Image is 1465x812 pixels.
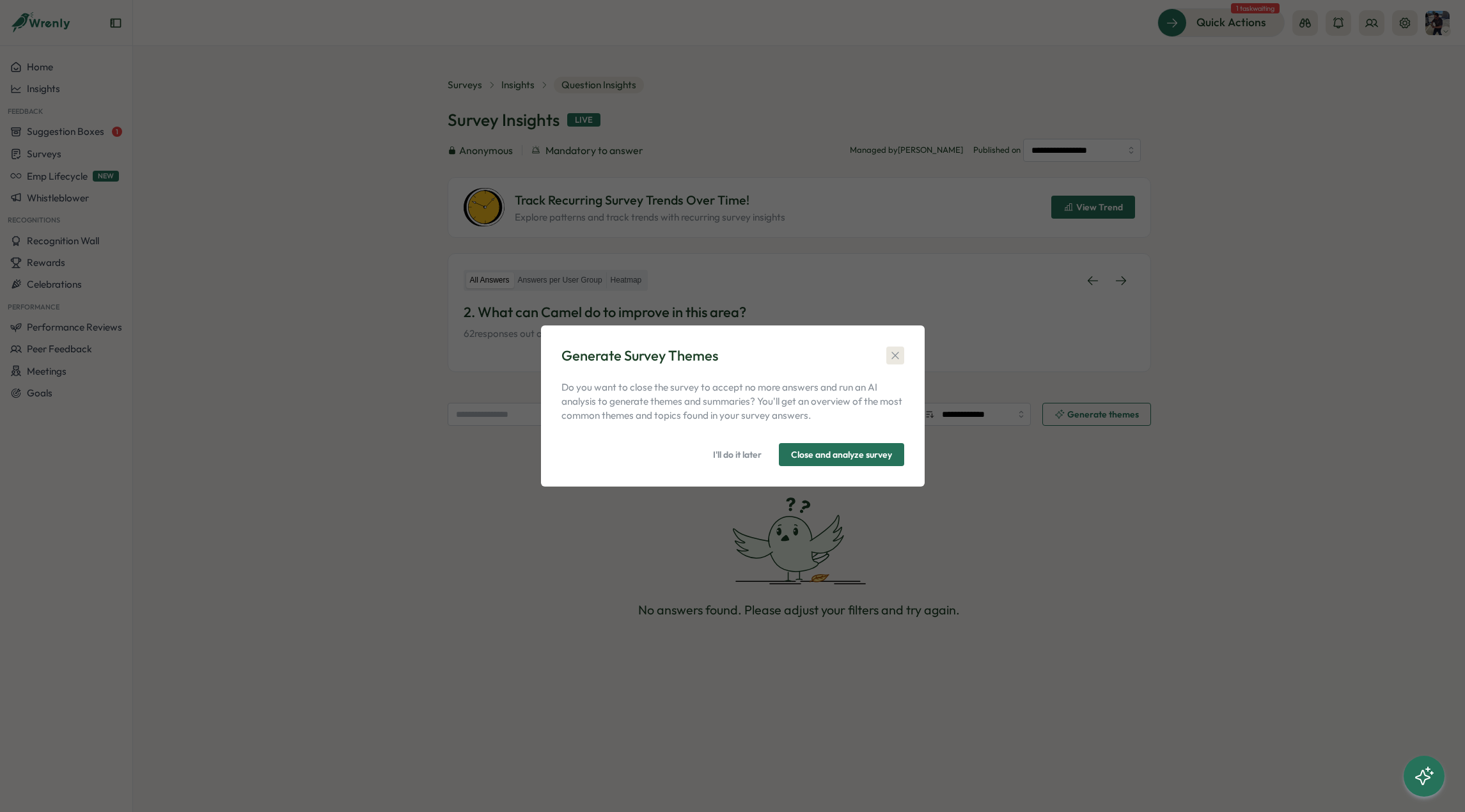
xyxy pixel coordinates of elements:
[561,380,904,423] p: Do you want to close the survey to accept no more answers and run an AI analysis to generate them...
[701,443,774,466] button: I'll do it later
[561,346,718,366] div: Generate Survey Themes
[713,444,762,465] span: I'll do it later
[791,444,892,465] span: Close and analyze survey
[779,443,904,466] button: Close and analyze survey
